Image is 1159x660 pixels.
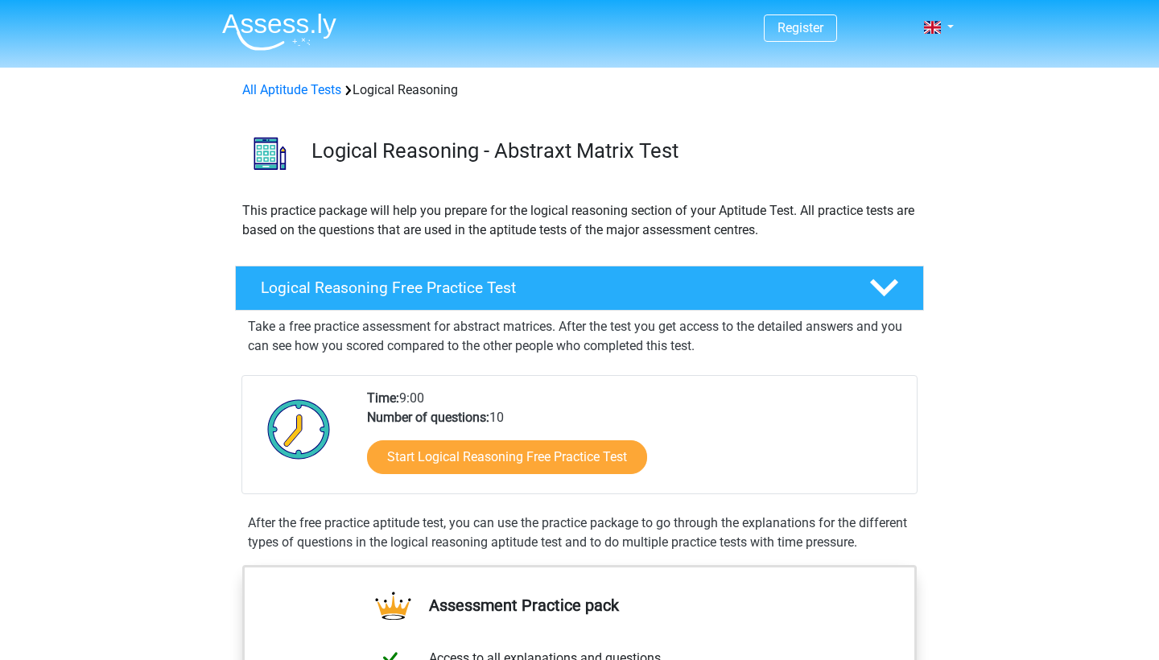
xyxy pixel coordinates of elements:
[367,390,399,406] b: Time:
[777,20,823,35] a: Register
[236,119,304,188] img: logical reasoning
[229,266,930,311] a: Logical Reasoning Free Practice Test
[242,201,917,240] p: This practice package will help you prepare for the logical reasoning section of your Aptitude Te...
[258,389,340,469] img: Clock
[236,80,923,100] div: Logical Reasoning
[367,410,489,425] b: Number of questions:
[241,514,918,552] div: After the free practice aptitude test, you can use the practice package to go through the explana...
[222,13,336,51] img: Assessly
[248,317,911,356] p: Take a free practice assessment for abstract matrices. After the test you get access to the detai...
[242,82,341,97] a: All Aptitude Tests
[261,278,843,297] h4: Logical Reasoning Free Practice Test
[355,389,916,493] div: 9:00 10
[367,440,647,474] a: Start Logical Reasoning Free Practice Test
[311,138,911,163] h3: Logical Reasoning - Abstraxt Matrix Test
